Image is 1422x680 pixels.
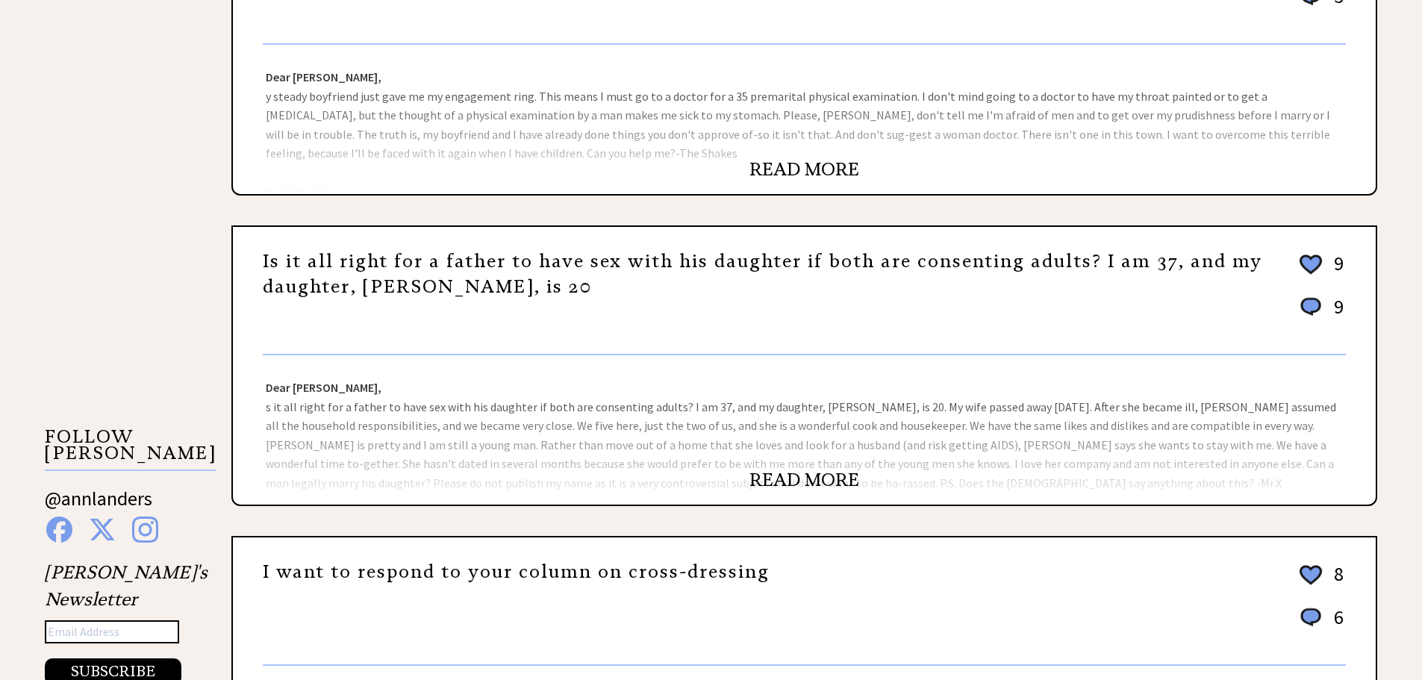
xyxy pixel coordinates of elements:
[45,486,152,525] a: @annlanders
[233,45,1376,194] div: y steady boyfriend just gave me my engagement ring. This means I must go to a doctor for a 35 pre...
[1326,605,1344,644] td: 6
[1326,561,1344,603] td: 8
[266,69,381,84] strong: Dear [PERSON_NAME],
[749,469,859,491] a: READ MORE
[1297,295,1324,319] img: message_round%201.png
[1326,251,1344,293] td: 9
[46,517,72,543] img: facebook%20blue.png
[89,517,116,543] img: x%20blue.png
[266,380,381,395] strong: Dear [PERSON_NAME],
[1297,252,1324,278] img: heart_outline%202.png
[45,620,179,644] input: Email Address
[263,250,1262,298] a: Is it all right for a father to have sex with his daughter if both are consenting adults? I am 37...
[263,561,770,583] a: I want to respond to your column on cross-dressing
[45,428,216,471] p: FOLLOW [PERSON_NAME]
[1297,562,1324,588] img: heart_outline%202.png
[749,158,859,181] a: READ MORE
[233,355,1376,505] div: s it all right for a father to have sex with his daughter if both are consenting adults? I am 37,...
[1326,294,1344,334] td: 9
[1297,605,1324,629] img: message_round%201.png
[132,517,158,543] img: instagram%20blue.png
